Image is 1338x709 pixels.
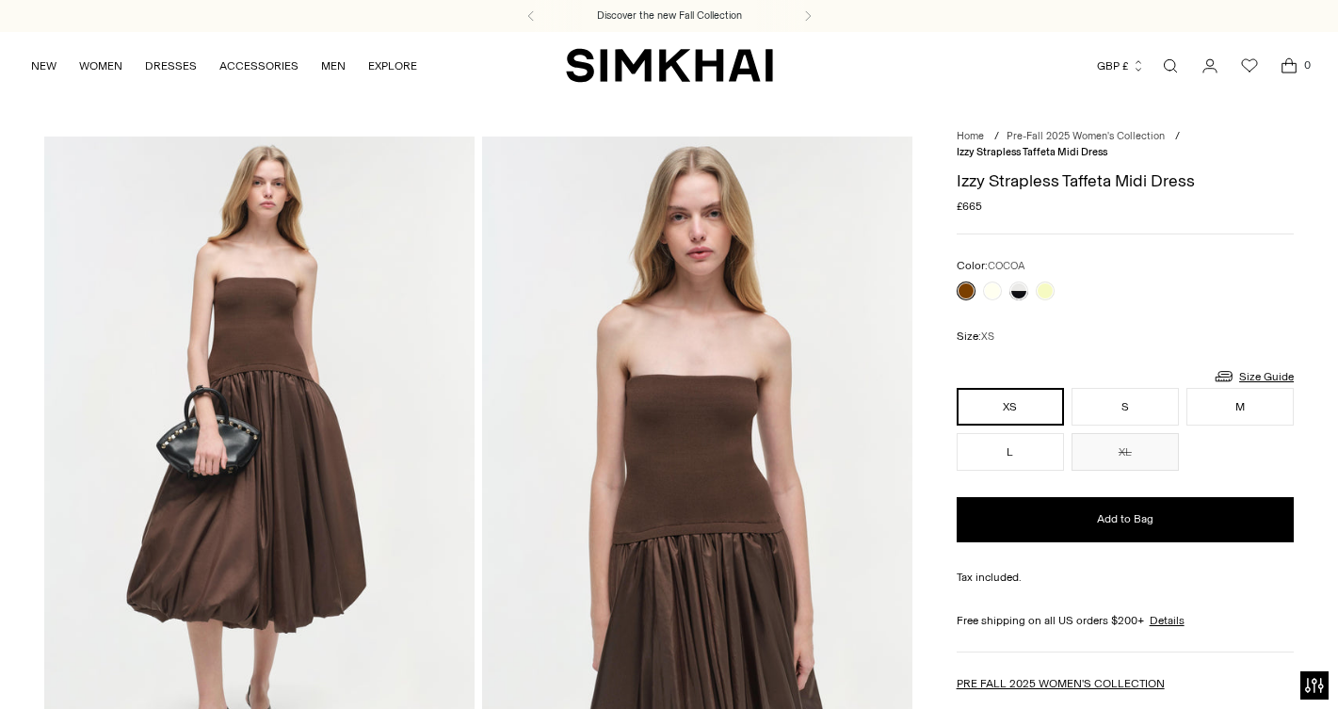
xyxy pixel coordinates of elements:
button: XS [957,388,1064,426]
a: Wishlist [1231,47,1268,85]
a: MEN [321,45,346,87]
button: XL [1072,433,1179,471]
label: Size: [957,328,994,346]
span: COCOA [988,260,1025,272]
span: Izzy Strapless Taffeta Midi Dress [957,146,1107,158]
span: Add to Bag [1097,511,1153,527]
button: L [957,433,1064,471]
a: Open cart modal [1270,47,1308,85]
div: / [1175,129,1180,145]
div: / [994,129,999,145]
a: ACCESSORIES [219,45,298,87]
button: Add to Bag [957,497,1294,542]
button: S [1072,388,1179,426]
a: Size Guide [1213,364,1294,388]
a: Home [957,130,984,142]
a: PRE FALL 2025 WOMEN'S COLLECTION [957,677,1165,690]
a: NEW [31,45,56,87]
a: Go to the account page [1191,47,1229,85]
label: Color: [957,257,1025,275]
button: GBP £ [1097,45,1145,87]
div: Free shipping on all US orders $200+ [957,612,1294,629]
span: 0 [1298,56,1315,73]
div: Tax included. [957,569,1294,586]
a: Pre-Fall 2025 Women's Collection [1007,130,1165,142]
a: WOMEN [79,45,122,87]
a: DRESSES [145,45,197,87]
nav: breadcrumbs [957,129,1294,160]
button: M [1186,388,1294,426]
a: Discover the new Fall Collection [597,8,742,24]
a: Open search modal [1152,47,1189,85]
a: EXPLORE [368,45,417,87]
span: £665 [957,198,982,215]
a: SIMKHAI [566,47,773,84]
a: Details [1150,612,1185,629]
span: XS [981,330,994,343]
h1: Izzy Strapless Taffeta Midi Dress [957,172,1294,189]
